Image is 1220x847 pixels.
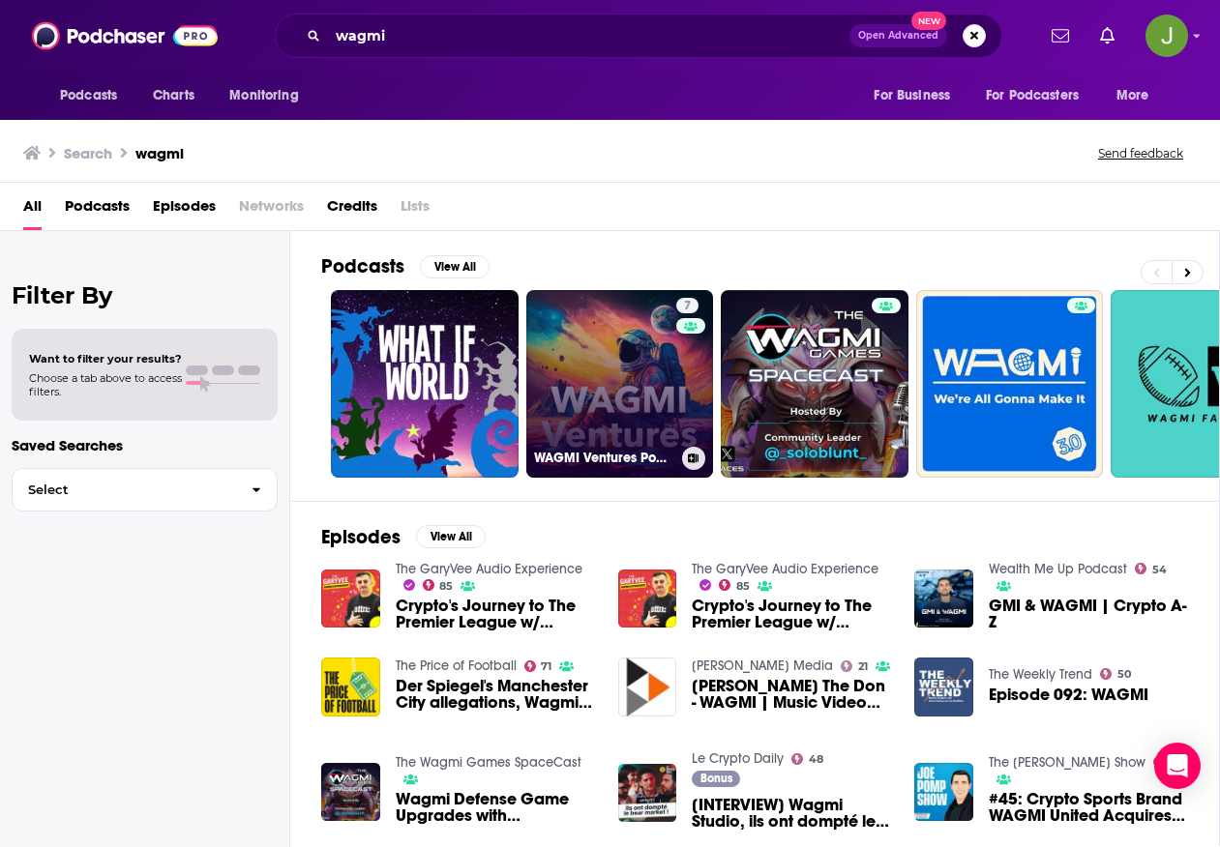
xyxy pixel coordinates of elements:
[684,297,691,316] span: 7
[13,483,236,496] span: Select
[12,281,278,309] h2: Filter By
[914,657,973,716] img: Episode 092: WAGMI
[860,77,974,114] button: open menu
[396,561,582,577] a: The GaryVee Audio Experience
[989,686,1148,703] a: Episode 092: WAGMI
[275,14,1002,58] div: Search podcasts, credits, & more...
[914,570,973,628] a: GMI & WAGMI | Crypto A-Z
[618,570,677,628] a: Crypto's Journey to The Premier League w/ WAGMI United
[989,666,1092,683] a: The Weekly Trend
[1092,19,1122,52] a: Show notifications dropdown
[989,791,1188,824] a: #45: Crypto Sports Brand WAGMI United Acquires Crawley Town Football Club
[239,190,304,230] span: Networks
[420,255,490,278] button: View All
[229,82,298,109] span: Monitoring
[736,582,750,591] span: 85
[416,525,486,548] button: View All
[1146,15,1188,57] button: Show profile menu
[618,657,677,716] img: Akira The Don - WAGMI | Music Video #hopecore
[676,298,699,313] a: 7
[692,678,891,711] span: [PERSON_NAME] The Don - WAGMI | Music Video #hopecore
[423,579,454,591] a: 85
[719,579,750,591] a: 85
[989,791,1188,824] span: #45: Crypto Sports Brand WAGMI United Acquires [PERSON_NAME] Town Football Club
[396,791,595,824] a: Wagmi Defense Game Upgrades with Scott Herman
[1100,668,1131,680] a: 50
[439,582,453,591] span: 85
[321,570,380,628] img: Crypto's Journey to The Premier League w/ WAGMI United
[327,190,377,230] a: Credits
[858,31,938,41] span: Open Advanced
[396,598,595,630] a: Crypto's Journey to The Premier League w/ WAGMI United
[1092,145,1189,161] button: Send feedback
[1146,15,1188,57] span: Logged in as jon47193
[989,754,1146,771] a: The Joe Pomp Show
[321,763,380,822] img: Wagmi Defense Game Upgrades with Scott Herman
[809,755,823,764] span: 48
[1044,19,1077,52] a: Show notifications dropdown
[64,144,112,162] h3: Search
[618,764,677,823] img: [INTERVIEW] Wagmi Studio, ils ont dompté le bear market !
[692,678,891,711] a: Akira The Don - WAGMI | Music Video #hopecore
[396,791,595,824] span: Wagmi Defense Game Upgrades with [PERSON_NAME]
[534,450,674,466] h3: WAGMI Ventures Podcast
[1152,566,1167,574] span: 54
[401,190,430,230] span: Lists
[989,598,1188,630] a: GMI & WAGMI | Crypto A-Z
[153,190,216,230] a: Episodes
[791,753,823,765] a: 48
[692,797,891,830] a: [INTERVIEW] Wagmi Studio, ils ont dompté le bear market !
[216,77,323,114] button: open menu
[1154,743,1201,789] div: Open Intercom Messenger
[29,352,182,365] span: Want to filter your results?
[841,660,868,672] a: 21
[849,24,947,47] button: Open AdvancedNew
[140,77,206,114] a: Charts
[135,144,184,162] h3: wagmi
[321,525,486,549] a: EpisodesView All
[914,763,973,822] img: #45: Crypto Sports Brand WAGMI United Acquires Crawley Town Football Club
[874,82,950,109] span: For Business
[692,598,891,630] a: Crypto's Journey to The Premier League w/ WAGMI United
[541,662,551,671] span: 71
[46,77,142,114] button: open menu
[396,754,581,771] a: The Wagmi Games SpaceCast
[29,371,182,398] span: Choose a tab above to access filters.
[396,678,595,711] a: Der Spiegel's Manchester City allegations, Wagmi United complete Crawley Town takeover
[858,662,868,671] span: 21
[321,525,401,549] h2: Episodes
[153,82,194,109] span: Charts
[911,12,946,30] span: New
[1116,82,1149,109] span: More
[1103,77,1174,114] button: open menu
[1135,563,1167,574] a: 54
[986,82,1079,109] span: For Podcasters
[989,561,1127,577] a: Wealth Me Up Podcast
[328,20,849,51] input: Search podcasts, credits, & more...
[396,657,517,674] a: The Price of Football
[65,190,130,230] a: Podcasts
[692,657,833,674] a: Matt Christiansen Media
[321,657,380,716] img: Der Spiegel's Manchester City allegations, Wagmi United complete Crawley Town takeover
[973,77,1107,114] button: open menu
[700,773,732,784] span: Bonus
[23,190,42,230] a: All
[396,678,595,711] span: Der Spiegel's Manchester City allegations, Wagmi United complete [PERSON_NAME] Town takeover
[526,290,714,478] a: 7WAGMI Ventures Podcast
